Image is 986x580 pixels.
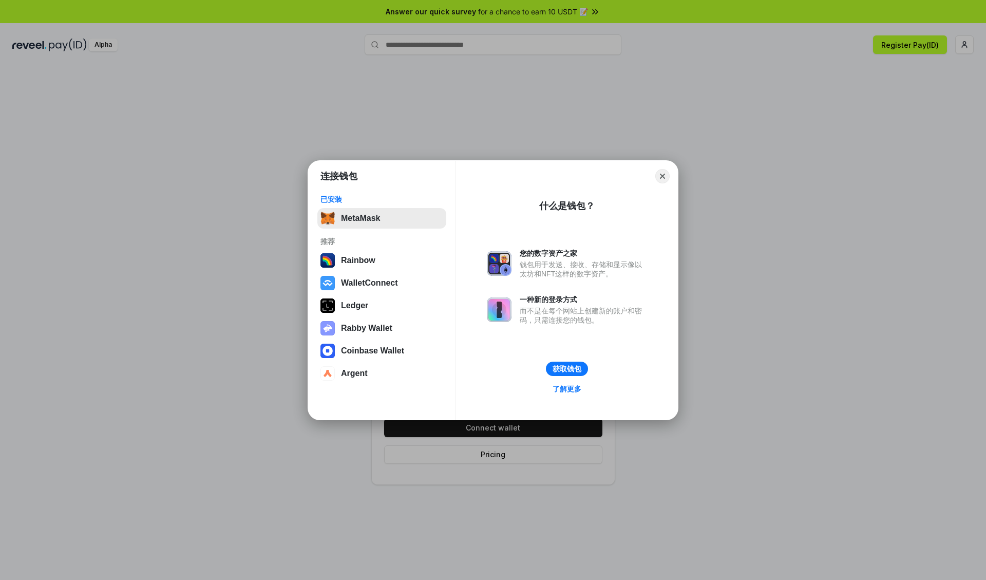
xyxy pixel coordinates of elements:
[341,256,375,265] div: Rainbow
[317,208,446,229] button: MetaMask
[553,364,581,373] div: 获取钱包
[317,341,446,361] button: Coinbase Wallet
[546,382,587,396] a: 了解更多
[520,306,647,325] div: 而不是在每个网站上创建新的账户和密码，只需连接您的钱包。
[520,260,647,278] div: 钱包用于发送、接收、存储和显示像以太坊和NFT这样的数字资产。
[320,170,357,182] h1: 连接钱包
[317,318,446,339] button: Rabby Wallet
[341,324,392,333] div: Rabby Wallet
[546,362,588,376] button: 获取钱包
[341,346,404,356] div: Coinbase Wallet
[317,273,446,293] button: WalletConnect
[320,237,443,246] div: 推荐
[341,214,380,223] div: MetaMask
[539,200,595,212] div: 什么是钱包？
[520,249,647,258] div: 您的数字资产之家
[320,366,335,381] img: svg+xml,%3Csvg%20width%3D%2228%22%20height%3D%2228%22%20viewBox%3D%220%200%2028%2028%22%20fill%3D...
[487,251,511,276] img: svg+xml,%3Csvg%20xmlns%3D%22http%3A%2F%2Fwww.w3.org%2F2000%2Fsvg%22%20fill%3D%22none%22%20viewBox...
[487,297,511,322] img: svg+xml,%3Csvg%20xmlns%3D%22http%3A%2F%2Fwww.w3.org%2F2000%2Fsvg%22%20fill%3D%22none%22%20viewBox...
[320,195,443,204] div: 已安装
[341,301,368,310] div: Ledger
[320,276,335,290] img: svg+xml,%3Csvg%20width%3D%2228%22%20height%3D%2228%22%20viewBox%3D%220%200%2028%2028%22%20fill%3D...
[320,298,335,313] img: svg+xml,%3Csvg%20xmlns%3D%22http%3A%2F%2Fwww.w3.org%2F2000%2Fsvg%22%20width%3D%2228%22%20height%3...
[553,384,581,394] div: 了解更多
[317,250,446,271] button: Rainbow
[320,253,335,268] img: svg+xml,%3Csvg%20width%3D%22120%22%20height%3D%22120%22%20viewBox%3D%220%200%20120%20120%22%20fil...
[320,321,335,335] img: svg+xml,%3Csvg%20xmlns%3D%22http%3A%2F%2Fwww.w3.org%2F2000%2Fsvg%22%20fill%3D%22none%22%20viewBox...
[341,278,398,288] div: WalletConnect
[320,211,335,226] img: svg+xml,%3Csvg%20fill%3D%22none%22%20height%3D%2233%22%20viewBox%3D%220%200%2035%2033%22%20width%...
[317,295,446,316] button: Ledger
[317,363,446,384] button: Argent
[655,169,670,183] button: Close
[341,369,368,378] div: Argent
[320,344,335,358] img: svg+xml,%3Csvg%20width%3D%2228%22%20height%3D%2228%22%20viewBox%3D%220%200%2028%2028%22%20fill%3D...
[520,295,647,304] div: 一种新的登录方式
